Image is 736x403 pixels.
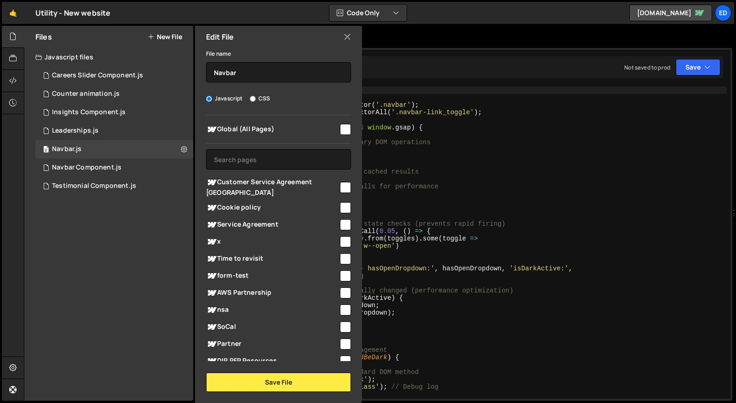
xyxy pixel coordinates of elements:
div: 16434/44776.js [35,122,193,140]
div: Testimonial Component.js [52,182,136,190]
input: Javascript [206,96,212,102]
div: Navbar.js [52,145,81,153]
span: x [206,236,339,247]
div: Leaderships.js [52,127,98,135]
span: DIR RFP Resources [206,356,339,367]
span: form-test [206,270,339,281]
div: 16434/44915.js [35,158,193,177]
div: 16434/44510.js [35,177,193,195]
span: Cookie policy [206,202,339,213]
a: 🤙 [2,2,24,24]
input: Search pages [206,149,351,169]
span: Customer Service Agreement [GEOGRAPHIC_DATA] [206,177,339,197]
button: New File [148,33,182,41]
input: Name [206,62,351,82]
div: 16434/44513.js [35,103,193,122]
div: 16434/44766.js [35,66,193,85]
span: 0 [43,146,49,154]
a: [DOMAIN_NAME] [629,5,712,21]
div: Javascript files [24,48,193,66]
div: 16434/44509.js [35,85,193,103]
span: Global (All Pages) [206,124,339,135]
button: Code Only [329,5,407,21]
div: Utility - New website [35,7,110,18]
span: AWS Partnership [206,287,339,298]
button: Save File [206,373,351,392]
h2: Files [35,32,52,42]
h2: Edit File [206,32,234,42]
span: Partner [206,339,339,350]
label: CSS [250,94,270,103]
span: nsa [206,304,339,315]
input: CSS [250,96,256,102]
div: Insights Component.js [52,108,126,117]
div: Not saved to prod [624,64,670,71]
button: Save [676,59,720,76]
label: File name [206,49,231,58]
span: SoCal [206,321,339,333]
span: Time to revisit [206,253,339,264]
span: Service Agreement [206,219,339,230]
div: 16434/44912.js [35,140,193,158]
div: Counter animation.js [52,90,120,98]
div: Navbar Component.js [52,164,121,172]
label: Javascript [206,94,243,103]
a: Ed [715,5,731,21]
div: Careers Slider Component.js [52,71,143,80]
